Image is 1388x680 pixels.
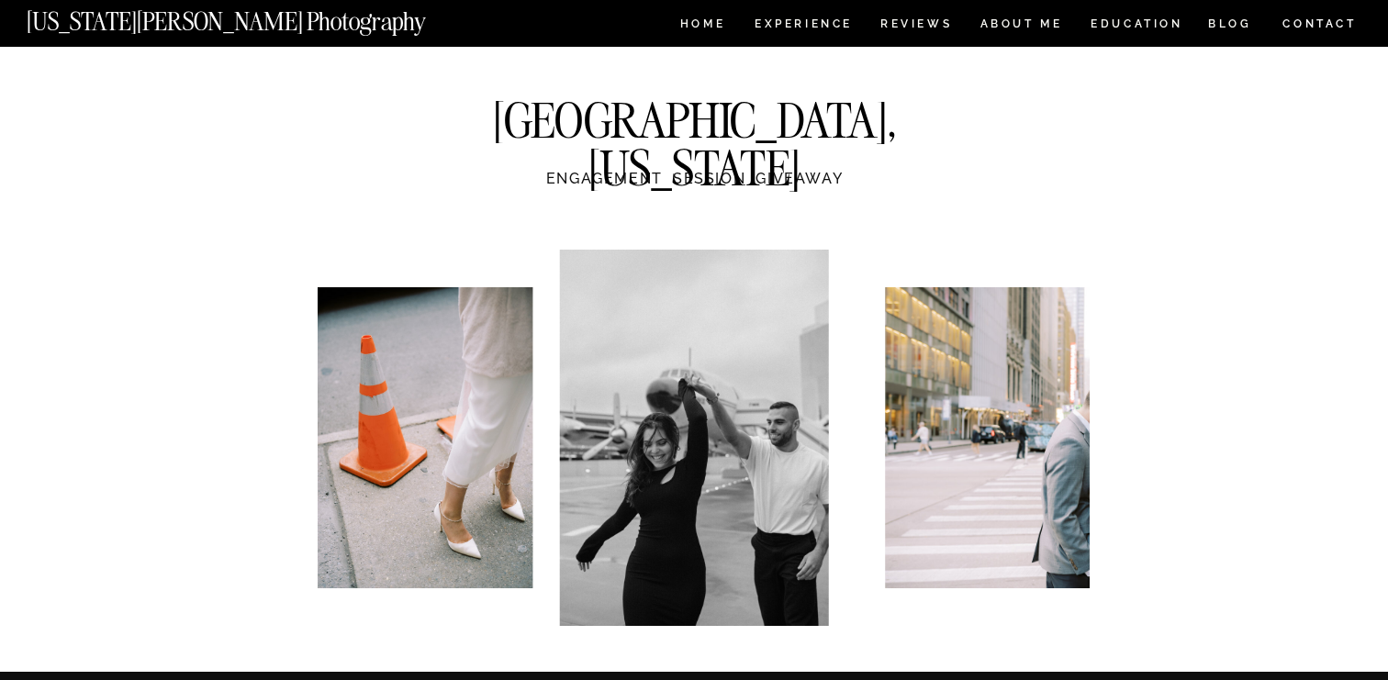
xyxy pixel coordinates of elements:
[27,9,487,25] a: [US_STATE][PERSON_NAME] Photography
[459,96,930,147] h1: [GEOGRAPHIC_DATA], [US_STATE]
[1282,14,1358,34] a: CONTACT
[224,173,1165,202] h1: Engagement Session Giveaway
[1089,18,1185,34] a: EDUCATION
[755,18,851,34] a: Experience
[979,18,1063,34] a: ABOUT ME
[880,18,949,34] a: REVIEWS
[677,18,729,34] a: HOME
[1208,18,1252,34] a: BLOG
